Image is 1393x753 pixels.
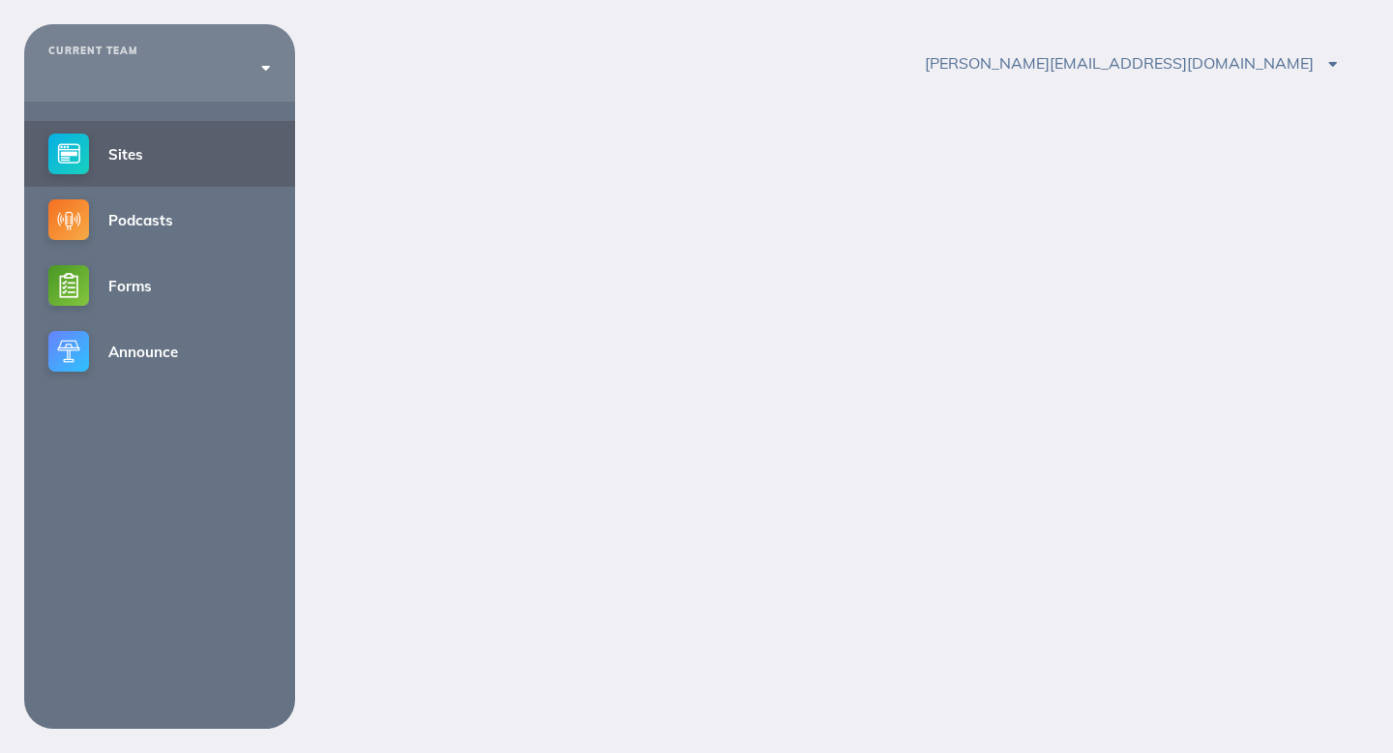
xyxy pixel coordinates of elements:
img: forms-small@2x.png [48,265,89,306]
a: Podcasts [24,187,295,253]
span: [PERSON_NAME][EMAIL_ADDRESS][DOMAIN_NAME] [925,53,1338,73]
img: announce-small@2x.png [48,331,89,372]
img: podcasts-small@2x.png [48,199,89,240]
a: Announce [24,318,295,384]
div: CURRENT TEAM [48,45,271,57]
a: Forms [24,253,295,318]
img: sites-small@2x.png [48,134,89,174]
a: Sites [24,121,295,187]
